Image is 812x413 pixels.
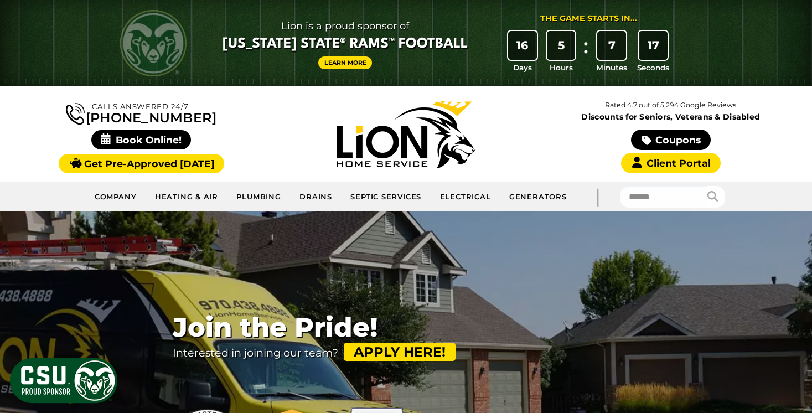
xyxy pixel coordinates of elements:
span: Seconds [637,62,669,73]
span: Lion is a proud sponsor of [223,17,468,35]
span: Hours [550,62,573,73]
span: Days [513,62,532,73]
span: Discounts for Seniors, Veterans & Disabled [541,113,801,121]
div: 17 [639,31,668,60]
a: Learn More [318,56,373,69]
a: [PHONE_NUMBER] [66,101,216,125]
div: 16 [508,31,537,60]
div: 5 [547,31,576,60]
p: Interested in joining our team? [173,343,456,362]
img: CSU Sponsor Badge [8,357,119,405]
a: Apply Here! [344,343,456,362]
a: Heating & Air [146,186,228,208]
span: Join the Pride! [173,312,456,343]
a: Electrical [431,186,500,208]
a: Generators [500,186,576,208]
img: Lion Home Service [337,101,475,168]
div: 7 [597,31,626,60]
div: : [580,31,591,74]
div: | [576,182,620,211]
p: Rated 4.7 out of 5,294 Google Reviews [539,99,803,111]
a: Get Pre-Approved [DATE] [59,154,224,173]
a: Plumbing [227,186,291,208]
a: Drains [291,186,342,208]
span: Minutes [596,62,627,73]
a: Coupons [631,130,711,150]
a: Client Portal [621,153,721,173]
img: CSU Rams logo [120,10,187,76]
a: Company [86,186,146,208]
span: [US_STATE] State® Rams™ Football [223,35,468,54]
a: Septic Services [342,186,431,208]
div: The Game Starts in... [540,13,637,25]
span: Book Online! [91,130,192,149]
